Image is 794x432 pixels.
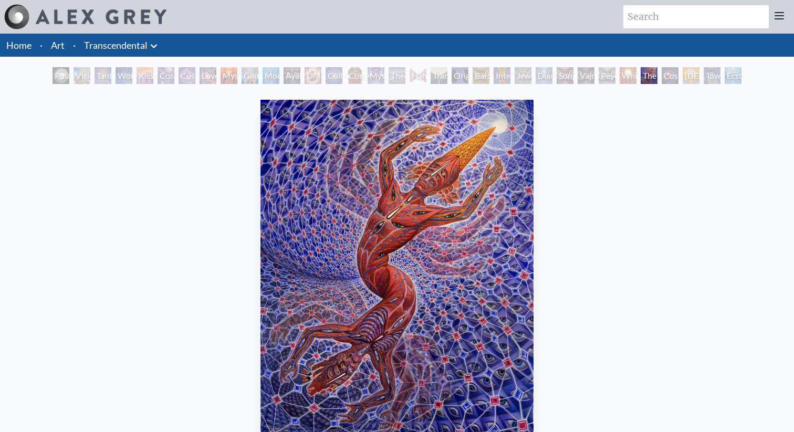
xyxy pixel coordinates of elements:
[53,67,69,84] div: Polar Unity Spiral
[137,67,153,84] div: Kiss of the [MEDICAL_DATA]
[69,34,80,57] li: ·
[389,67,405,84] div: Theologue
[368,67,384,84] div: Mystic Eye
[200,67,216,84] div: Love is a Cosmic Force
[347,67,363,84] div: Cosmic [DEMOGRAPHIC_DATA]
[305,67,321,84] div: DMT - The Spirit Molecule
[36,34,47,57] li: ·
[515,67,531,84] div: Jewel Being
[263,67,279,84] div: Monochord
[494,67,510,84] div: Interbeing
[620,67,636,84] div: White Light
[158,67,174,84] div: Cosmic Creativity
[221,67,237,84] div: Mysteriosa 2
[284,67,300,84] div: Ayahuasca Visitation
[84,38,148,52] a: Transcendental
[179,67,195,84] div: Cosmic Artist
[683,67,699,84] div: [DEMOGRAPHIC_DATA]
[641,67,657,84] div: The Great Turn
[242,67,258,84] div: Glimpsing the Empyrean
[536,67,552,84] div: Diamond Being
[6,39,32,51] a: Home
[74,67,90,84] div: Visionary Origin of Language
[599,67,615,84] div: Peyote Being
[662,67,678,84] div: Cosmic Consciousness
[95,67,111,84] div: Tantra
[557,67,573,84] div: Song of Vajra Being
[452,67,468,84] div: Original Face
[725,67,741,84] div: Ecstasy
[326,67,342,84] div: Collective Vision
[578,67,594,84] div: Vajra Being
[51,38,65,52] a: Art
[704,67,720,84] div: Toward the One
[623,5,769,28] input: Search
[473,67,489,84] div: Bardo Being
[431,67,447,84] div: Transfiguration
[410,67,426,84] div: Hands that See
[116,67,132,84] div: Wonder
